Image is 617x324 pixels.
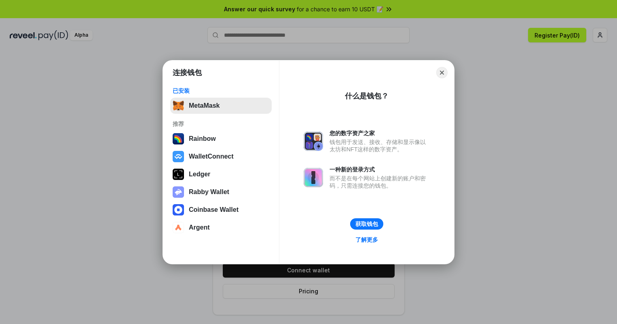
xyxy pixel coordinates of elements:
div: MetaMask [189,102,220,109]
button: WalletConnect [170,148,272,165]
img: svg+xml,%3Csvg%20xmlns%3D%22http%3A%2F%2Fwww.w3.org%2F2000%2Fsvg%22%20fill%3D%22none%22%20viewBox... [304,168,323,187]
div: 而不是在每个网站上创建新的账户和密码，只需连接您的钱包。 [330,175,430,189]
button: Argent [170,219,272,236]
button: 获取钱包 [350,218,383,230]
button: Close [436,67,448,78]
div: 已安装 [173,87,269,94]
div: WalletConnect [189,153,234,160]
button: Rainbow [170,131,272,147]
button: MetaMask [170,98,272,114]
button: Ledger [170,166,272,182]
img: svg+xml,%3Csvg%20width%3D%22120%22%20height%3D%22120%22%20viewBox%3D%220%200%20120%20120%22%20fil... [173,133,184,144]
div: 一种新的登录方式 [330,166,430,173]
img: svg+xml,%3Csvg%20xmlns%3D%22http%3A%2F%2Fwww.w3.org%2F2000%2Fsvg%22%20fill%3D%22none%22%20viewBox... [173,186,184,198]
div: Ledger [189,171,210,178]
h1: 连接钱包 [173,68,202,77]
div: 推荐 [173,120,269,128]
div: Rabby Wallet [189,188,229,196]
a: 了解更多 [351,234,383,245]
div: 您的数字资产之家 [330,130,430,137]
img: svg+xml,%3Csvg%20width%3D%2228%22%20height%3D%2228%22%20viewBox%3D%220%200%2028%2028%22%20fill%3D... [173,204,184,215]
div: Rainbow [189,135,216,142]
div: 什么是钱包？ [345,91,389,101]
div: Coinbase Wallet [189,206,239,213]
div: 钱包用于发送、接收、存储和显示像以太坊和NFT这样的数字资产。 [330,138,430,153]
img: svg+xml,%3Csvg%20xmlns%3D%22http%3A%2F%2Fwww.w3.org%2F2000%2Fsvg%22%20width%3D%2228%22%20height%3... [173,169,184,180]
img: svg+xml,%3Csvg%20width%3D%2228%22%20height%3D%2228%22%20viewBox%3D%220%200%2028%2028%22%20fill%3D... [173,151,184,162]
img: svg+xml,%3Csvg%20fill%3D%22none%22%20height%3D%2233%22%20viewBox%3D%220%200%2035%2033%22%20width%... [173,100,184,111]
div: 获取钱包 [355,220,378,228]
button: Rabby Wallet [170,184,272,200]
div: 了解更多 [355,236,378,243]
button: Coinbase Wallet [170,202,272,218]
div: Argent [189,224,210,231]
img: svg+xml,%3Csvg%20xmlns%3D%22http%3A%2F%2Fwww.w3.org%2F2000%2Fsvg%22%20fill%3D%22none%22%20viewBox... [304,132,323,151]
img: svg+xml,%3Csvg%20width%3D%2228%22%20height%3D%2228%22%20viewBox%3D%220%200%2028%2028%22%20fill%3D... [173,222,184,233]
